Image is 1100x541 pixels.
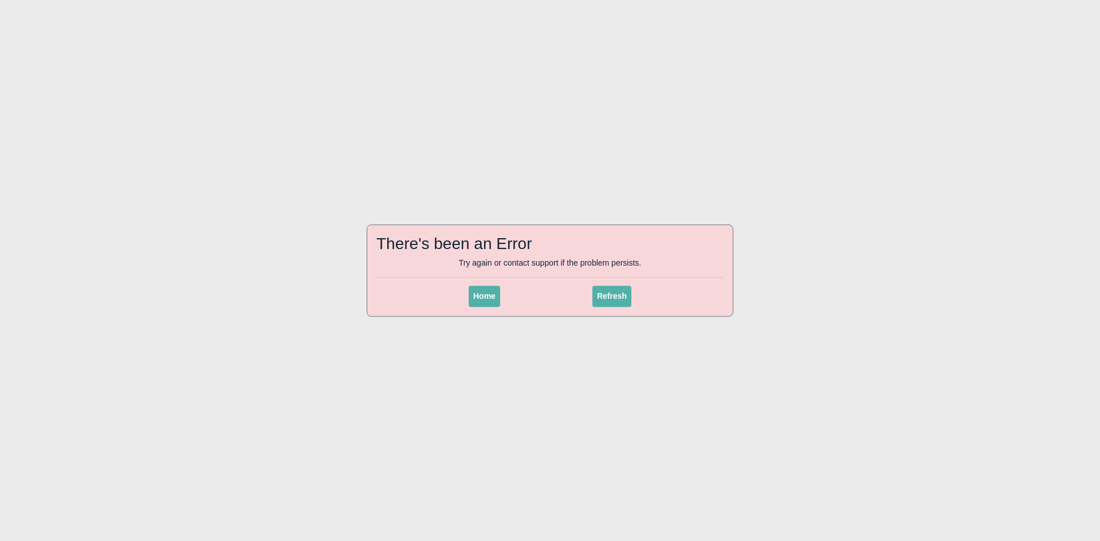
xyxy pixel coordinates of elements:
[473,291,496,301] span: Home
[597,291,627,301] span: Refresh
[376,234,724,254] h2: There's been an Error
[376,257,724,269] p: Try again or contact support if the problem persists.
[592,286,631,307] button: Refresh
[469,286,500,307] button: Home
